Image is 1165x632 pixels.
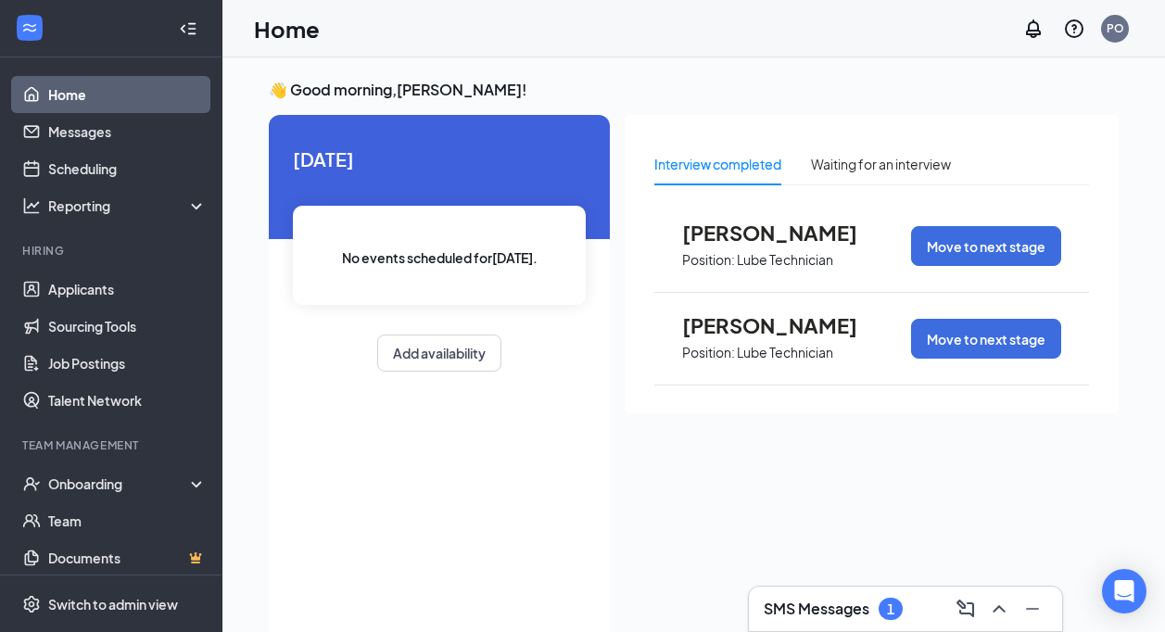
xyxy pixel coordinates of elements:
[764,599,869,619] h3: SMS Messages
[682,313,886,337] span: [PERSON_NAME]
[955,598,977,620] svg: ComposeMessage
[377,335,501,372] button: Add availability
[911,319,1061,359] button: Move to next stage
[951,594,981,624] button: ComposeMessage
[1063,18,1085,40] svg: QuestionInfo
[988,598,1010,620] svg: ChevronUp
[254,13,320,44] h1: Home
[1102,569,1146,613] div: Open Intercom Messenger
[682,344,735,361] p: Position:
[22,595,41,613] svg: Settings
[342,247,538,268] span: No events scheduled for [DATE] .
[48,595,178,613] div: Switch to admin view
[22,196,41,215] svg: Analysis
[48,382,207,419] a: Talent Network
[911,226,1061,266] button: Move to next stage
[48,271,207,308] a: Applicants
[737,251,833,269] p: Lube Technician
[682,221,886,245] span: [PERSON_NAME]
[682,251,735,269] p: Position:
[48,76,207,113] a: Home
[20,19,39,37] svg: WorkstreamLogo
[269,80,1119,100] h3: 👋 Good morning, [PERSON_NAME] !
[293,145,586,173] span: [DATE]
[48,150,207,187] a: Scheduling
[737,344,833,361] p: Lube Technician
[654,154,781,174] div: Interview completed
[48,308,207,345] a: Sourcing Tools
[179,19,197,38] svg: Collapse
[48,345,207,382] a: Job Postings
[887,601,894,617] div: 1
[22,437,203,453] div: Team Management
[48,113,207,150] a: Messages
[22,243,203,259] div: Hiring
[48,196,208,215] div: Reporting
[48,502,207,539] a: Team
[811,154,951,174] div: Waiting for an interview
[48,474,191,493] div: Onboarding
[22,474,41,493] svg: UserCheck
[1107,20,1124,36] div: PO
[984,594,1014,624] button: ChevronUp
[48,539,207,576] a: DocumentsCrown
[1021,598,1044,620] svg: Minimize
[1022,18,1045,40] svg: Notifications
[1018,594,1047,624] button: Minimize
